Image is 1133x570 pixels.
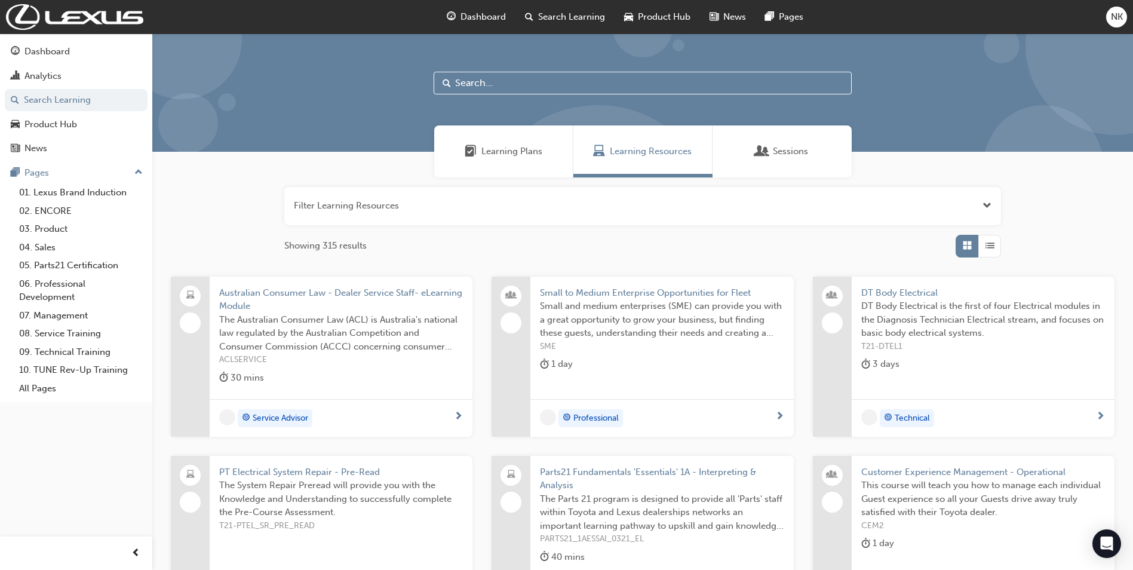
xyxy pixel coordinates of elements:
span: Learning Resources [610,145,692,158]
span: T21-DTEL1 [861,340,1105,354]
a: 02. ENCORE [14,202,148,220]
div: News [24,142,47,155]
span: SME [540,340,784,354]
span: undefined-icon [219,409,235,425]
a: car-iconProduct Hub [615,5,700,29]
span: undefined-icon [540,409,556,425]
span: Search Learning [538,10,605,24]
span: next-icon [1096,412,1105,422]
button: Open the filter [982,199,991,213]
button: NK [1106,7,1127,27]
a: News [5,137,148,160]
span: news-icon [11,143,20,154]
span: search-icon [525,10,533,24]
span: News [723,10,746,24]
span: PT Electrical System Repair - Pre-Read [219,465,463,479]
span: target-icon [563,410,571,426]
a: 06. Professional Development [14,275,148,307]
a: Learning PlansLearning Plans [434,125,573,177]
div: Open Intercom Messenger [1092,529,1121,558]
a: 08. Service Training [14,324,148,343]
a: 05. Parts21 Certification [14,256,148,275]
span: The Parts 21 program is designed to provide all 'Parts' staff within Toyota and Lexus dealerships... [540,492,784,533]
div: 1 day [540,357,573,372]
input: Search... [434,72,852,94]
div: Pages [24,166,49,180]
a: search-iconSearch Learning [515,5,615,29]
span: people-icon [828,288,836,304]
span: Parts21 Fundamentals 'Essentials' 1A - Interpreting & Analysis [540,465,784,492]
span: Small and medium enterprises (SME) can provide you with a great opportunity to grow your business... [540,299,784,340]
span: people-icon [507,288,515,304]
span: Learning Plans [465,145,477,158]
span: target-icon [884,410,892,426]
span: Product Hub [638,10,690,24]
div: Analytics [24,69,62,83]
span: This course will teach you how to manage each individual Guest experience so all your Guests driv... [861,479,1105,519]
span: prev-icon [131,546,140,561]
span: pages-icon [11,168,20,179]
a: Product Hub [5,114,148,136]
span: Pages [779,10,803,24]
span: Dashboard [460,10,506,24]
a: Learning ResourcesLearning Resources [573,125,713,177]
a: Small to Medium Enterprise Opportunities for FleetSmall and medium enterprises (SME) can provide ... [492,277,793,437]
span: car-icon [11,119,20,130]
div: 40 mins [540,550,585,565]
span: Showing 315 results [284,239,367,253]
a: 04. Sales [14,238,148,257]
span: search-icon [11,95,19,106]
span: guage-icon [447,10,456,24]
a: Search Learning [5,89,148,111]
div: 30 mins [219,370,264,385]
span: laptop-icon [186,467,195,483]
button: DashboardAnalyticsSearch LearningProduct HubNews [5,38,148,162]
span: Learning Resources [593,145,605,158]
span: Australian Consumer Law - Dealer Service Staff- eLearning Module [219,286,463,313]
span: duration-icon [861,536,870,551]
span: people-icon [828,467,836,483]
span: NK [1111,10,1123,24]
span: Sessions [773,145,808,158]
div: 3 days [861,357,899,372]
a: All Pages [14,379,148,398]
span: chart-icon [11,71,20,82]
a: DT Body ElectricalDT Body Electrical is the first of four Electrical modules in the Diagnosis Tec... [813,277,1114,437]
div: 1 day [861,536,894,551]
span: Sessions [756,145,768,158]
a: guage-iconDashboard [437,5,515,29]
span: The Australian Consumer Law (ACL) is Australia's national law regulated by the Australian Competi... [219,313,463,354]
a: Dashboard [5,41,148,63]
span: CEM2 [861,519,1105,533]
span: duration-icon [540,357,549,372]
div: Product Hub [24,118,77,131]
a: Australian Consumer Law - Dealer Service Staff- eLearning ModuleThe Australian Consumer Law (ACL)... [171,277,472,437]
span: List [985,239,994,253]
img: Trak [6,4,143,30]
span: Grid [963,239,972,253]
span: duration-icon [540,550,549,565]
a: pages-iconPages [756,5,813,29]
span: Search [443,76,451,90]
span: duration-icon [219,370,228,385]
span: news-icon [710,10,719,24]
div: Dashboard [24,45,70,59]
a: 01. Lexus Brand Induction [14,183,148,202]
span: Small to Medium Enterprise Opportunities for Fleet [540,286,784,300]
span: pages-icon [765,10,774,24]
span: undefined-icon [861,409,877,425]
span: guage-icon [11,47,20,57]
span: up-icon [134,165,143,180]
span: Service Advisor [253,412,308,425]
span: next-icon [454,412,463,422]
a: 10. TUNE Rev-Up Training [14,361,148,379]
span: The System Repair Preread will provide you with the Knowledge and Understanding to successfully c... [219,479,463,519]
a: 09. Technical Training [14,343,148,361]
span: target-icon [242,410,250,426]
a: Analytics [5,65,148,87]
span: DT Body Electrical [861,286,1105,300]
span: PARTS21_1AESSAI_0321_EL [540,532,784,546]
span: Technical [895,412,930,425]
span: ACLSERVICE [219,353,463,367]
